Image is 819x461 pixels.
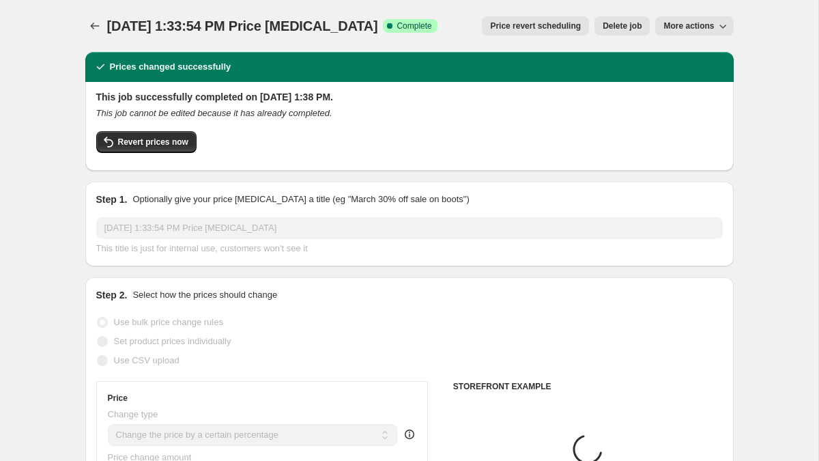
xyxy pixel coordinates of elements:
h6: STOREFRONT EXAMPLE [453,381,723,392]
button: Price change jobs [85,16,104,36]
button: Delete job [594,16,650,36]
h3: Price [108,393,128,404]
span: [DATE] 1:33:54 PM Price [MEDICAL_DATA] [107,18,378,33]
span: Revert prices now [118,137,188,148]
span: Set product prices individually [114,336,231,346]
span: Delete job [603,20,642,31]
span: Use CSV upload [114,355,179,365]
input: 30% off holiday sale [96,217,723,239]
p: Optionally give your price [MEDICAL_DATA] a title (eg "March 30% off sale on boots") [132,193,469,206]
h2: Step 1. [96,193,128,206]
h2: This job successfully completed on [DATE] 1:38 PM. [96,90,723,104]
p: Select how the prices should change [132,288,277,302]
span: Use bulk price change rules [114,317,223,327]
button: Price revert scheduling [482,16,589,36]
span: Price revert scheduling [490,20,581,31]
button: More actions [655,16,733,36]
span: This title is just for internal use, customers won't see it [96,243,308,253]
span: More actions [663,20,714,31]
span: Change type [108,409,158,419]
button: Revert prices now [96,131,197,153]
h2: Step 2. [96,288,128,302]
h2: Prices changed successfully [110,60,231,74]
span: Complete [397,20,431,31]
i: This job cannot be edited because it has already completed. [96,108,332,118]
div: help [403,428,416,441]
